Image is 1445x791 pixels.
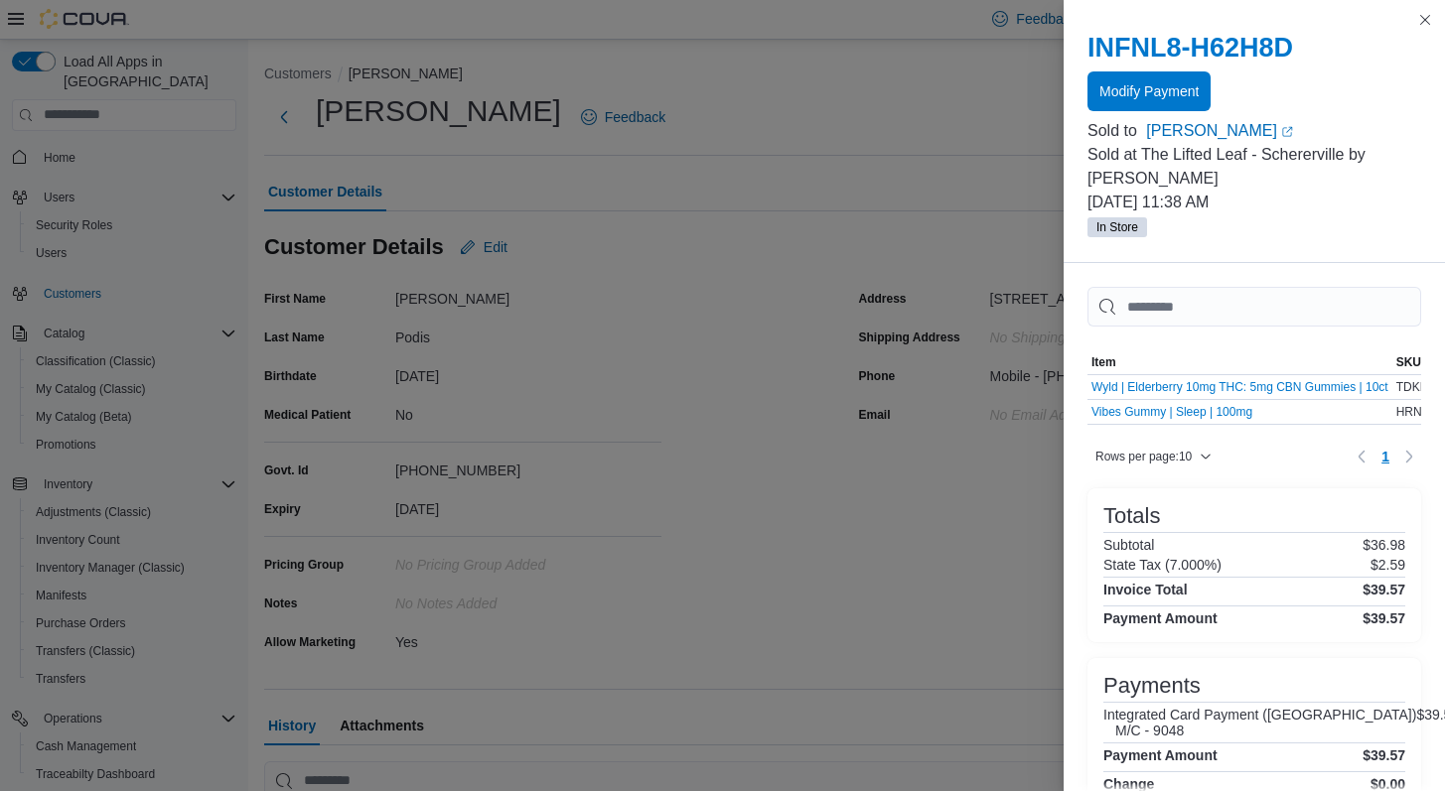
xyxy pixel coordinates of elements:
[1103,707,1416,723] h6: Integrated Card Payment ([GEOGRAPHIC_DATA])
[1363,582,1405,597] h4: $39.57
[1103,674,1201,698] h3: Payments
[1087,287,1421,327] input: This is a search bar. As you type, the results lower in the page will automatically filter.
[1371,557,1405,573] p: $2.59
[1099,81,1199,101] span: Modify Payment
[1087,119,1142,143] div: Sold to
[1373,441,1397,472] ul: Pagination for table: MemoryTable from EuiInMemoryTable
[1103,747,1218,763] h4: Payment Amount
[1103,582,1188,597] h4: Invoice Total
[1363,610,1405,626] h4: $39.57
[1087,143,1421,191] p: Sold at The Lifted Leaf - Schererville by [PERSON_NAME]
[1095,449,1192,464] span: Rows per page : 10
[1413,8,1437,32] button: Close this dialog
[1103,537,1154,553] h6: Subtotal
[1103,610,1218,626] h4: Payment Amount
[1363,747,1405,763] h4: $39.57
[1103,557,1222,573] h6: State Tax (7.000%)
[1091,354,1116,370] span: Item
[1087,191,1421,214] p: [DATE] 11:38 AM
[1103,504,1160,528] h3: Totals
[1091,380,1388,394] button: Wyld | Elderberry 10mg THC: 5mg CBN Gummies | 10ct
[1350,441,1421,472] nav: Pagination for table: MemoryTable from EuiInMemoryTable
[1087,32,1421,64] h2: INFNL8-H62H8D
[1115,723,1416,738] h6: M/C - 9048
[1087,71,1211,111] button: Modify Payment
[1350,445,1373,468] button: Previous page
[1381,447,1389,466] span: 1
[1087,217,1147,237] span: In Store
[1087,350,1392,374] button: Item
[1146,119,1421,143] a: [PERSON_NAME]External link
[1091,405,1252,419] button: Vibes Gummy | Sleep | 100mg
[1363,537,1405,553] p: $36.98
[1096,218,1138,236] span: In Store
[1087,445,1220,468] button: Rows per page:10
[1396,354,1421,370] span: SKU
[1397,445,1421,468] button: Next page
[1281,126,1293,138] svg: External link
[1373,441,1397,472] button: Page 1 of 1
